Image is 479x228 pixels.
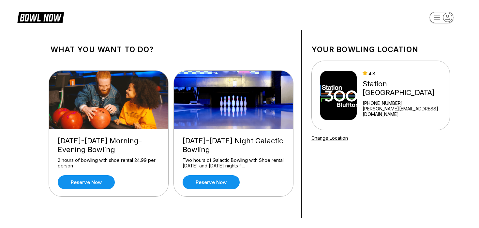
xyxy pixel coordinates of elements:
[363,106,447,117] a: [PERSON_NAME][EMAIL_ADDRESS][DOMAIN_NAME]
[183,175,240,189] a: Reserve now
[58,175,115,189] a: Reserve now
[51,45,292,54] h1: What you want to do?
[363,71,447,76] div: 4.8
[174,71,294,129] img: Friday-Saturday Night Galactic Bowling
[49,71,169,129] img: Friday-Sunday Morning-Evening Bowling
[58,157,159,169] div: 2 hours of bowling with shoe rental 24.99 per person
[58,136,159,154] div: [DATE]-[DATE] Morning-Evening Bowling
[311,135,348,141] a: Change Location
[363,79,447,97] div: Station [GEOGRAPHIC_DATA]
[320,71,357,120] img: Station 300 Bluffton
[183,136,284,154] div: [DATE]-[DATE] Night Galactic Bowling
[363,100,447,106] div: [PHONE_NUMBER]
[311,45,450,54] h1: Your bowling location
[183,157,284,169] div: Two hours of Galactic Bowling with Shoe rental [DATE] and [DATE] nights f ...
